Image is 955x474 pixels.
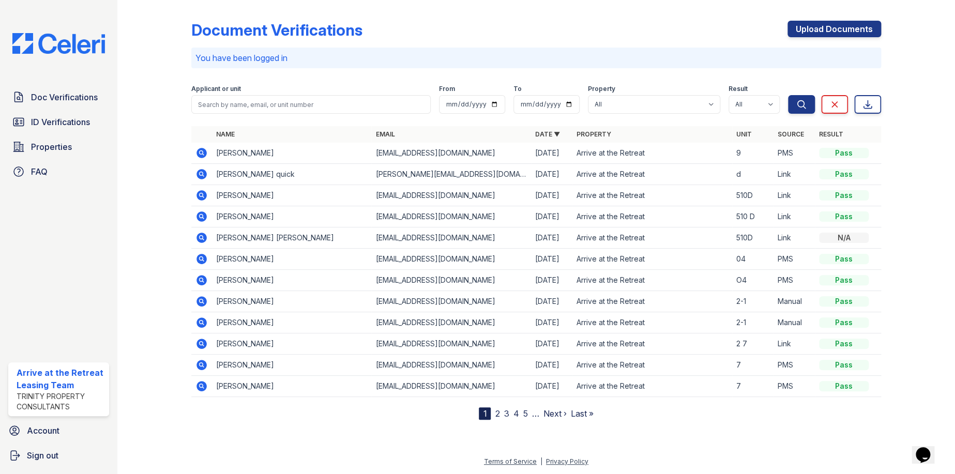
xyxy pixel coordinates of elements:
[572,143,732,164] td: Arrive at the Retreat
[774,270,815,291] td: PMS
[819,275,869,285] div: Pass
[4,445,113,466] a: Sign out
[531,291,572,312] td: [DATE]
[732,291,774,312] td: 2-1
[371,206,531,227] td: [EMAIL_ADDRESS][DOMAIN_NAME]
[819,130,843,138] a: Result
[729,85,748,93] label: Result
[572,185,732,206] td: Arrive at the Retreat
[778,130,804,138] a: Source
[543,408,566,419] a: Next ›
[212,164,372,185] td: [PERSON_NAME] quick
[774,227,815,249] td: Link
[572,355,732,376] td: Arrive at the Retreat
[732,376,774,397] td: 7
[31,165,48,178] span: FAQ
[212,249,372,270] td: [PERSON_NAME]
[588,85,615,93] label: Property
[479,407,491,420] div: 1
[212,291,372,312] td: [PERSON_NAME]
[532,407,539,420] span: …
[371,185,531,206] td: [EMAIL_ADDRESS][DOMAIN_NAME]
[8,87,109,108] a: Doc Verifications
[732,270,774,291] td: O4
[546,457,588,465] a: Privacy Policy
[531,206,572,227] td: [DATE]
[819,190,869,201] div: Pass
[216,130,235,138] a: Name
[572,376,732,397] td: Arrive at the Retreat
[371,249,531,270] td: [EMAIL_ADDRESS][DOMAIN_NAME]
[819,339,869,349] div: Pass
[819,233,869,243] div: N/A
[531,249,572,270] td: [DATE]
[572,206,732,227] td: Arrive at the Retreat
[774,355,815,376] td: PMS
[540,457,542,465] div: |
[212,185,372,206] td: [PERSON_NAME]
[736,130,752,138] a: Unit
[484,457,537,465] a: Terms of Service
[31,116,90,128] span: ID Verifications
[912,433,945,464] iframe: chat widget
[31,91,98,103] span: Doc Verifications
[8,161,109,182] a: FAQ
[504,408,509,419] a: 3
[774,143,815,164] td: PMS
[787,21,881,37] a: Upload Documents
[191,85,241,93] label: Applicant or unit
[732,333,774,355] td: 2 7
[17,366,105,391] div: Arrive at the Retreat Leasing Team
[819,254,869,264] div: Pass
[531,143,572,164] td: [DATE]
[572,164,732,185] td: Arrive at the Retreat
[819,381,869,391] div: Pass
[191,21,362,39] div: Document Verifications
[371,227,531,249] td: [EMAIL_ADDRESS][DOMAIN_NAME]
[531,355,572,376] td: [DATE]
[439,85,455,93] label: From
[212,355,372,376] td: [PERSON_NAME]
[191,95,431,114] input: Search by name, email, or unit number
[819,211,869,222] div: Pass
[774,185,815,206] td: Link
[819,296,869,307] div: Pass
[531,312,572,333] td: [DATE]
[8,112,109,132] a: ID Verifications
[17,391,105,412] div: Trinity Property Consultants
[774,206,815,227] td: Link
[819,317,869,328] div: Pass
[371,291,531,312] td: [EMAIL_ADDRESS][DOMAIN_NAME]
[819,360,869,370] div: Pass
[371,164,531,185] td: [PERSON_NAME][EMAIL_ADDRESS][DOMAIN_NAME]
[572,291,732,312] td: Arrive at the Retreat
[4,33,113,54] img: CE_Logo_Blue-a8612792a0a2168367f1c8372b55b34899dd931a85d93a1a3d3e32e68fde9ad4.png
[732,355,774,376] td: 7
[371,355,531,376] td: [EMAIL_ADDRESS][DOMAIN_NAME]
[774,376,815,397] td: PMS
[212,333,372,355] td: [PERSON_NAME]
[513,408,519,419] a: 4
[212,376,372,397] td: [PERSON_NAME]
[570,408,593,419] a: Last »
[8,136,109,157] a: Properties
[572,249,732,270] td: Arrive at the Retreat
[212,227,372,249] td: [PERSON_NAME] [PERSON_NAME]
[572,270,732,291] td: Arrive at the Retreat
[774,291,815,312] td: Manual
[732,312,774,333] td: 2-1
[577,130,611,138] a: Property
[212,143,372,164] td: [PERSON_NAME]
[212,206,372,227] td: [PERSON_NAME]
[523,408,527,419] a: 5
[774,312,815,333] td: Manual
[371,333,531,355] td: [EMAIL_ADDRESS][DOMAIN_NAME]
[195,52,877,64] p: You have been logged in
[371,270,531,291] td: [EMAIL_ADDRESS][DOMAIN_NAME]
[774,249,815,270] td: PMS
[774,164,815,185] td: Link
[819,148,869,158] div: Pass
[371,376,531,397] td: [EMAIL_ADDRESS][DOMAIN_NAME]
[371,143,531,164] td: [EMAIL_ADDRESS][DOMAIN_NAME]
